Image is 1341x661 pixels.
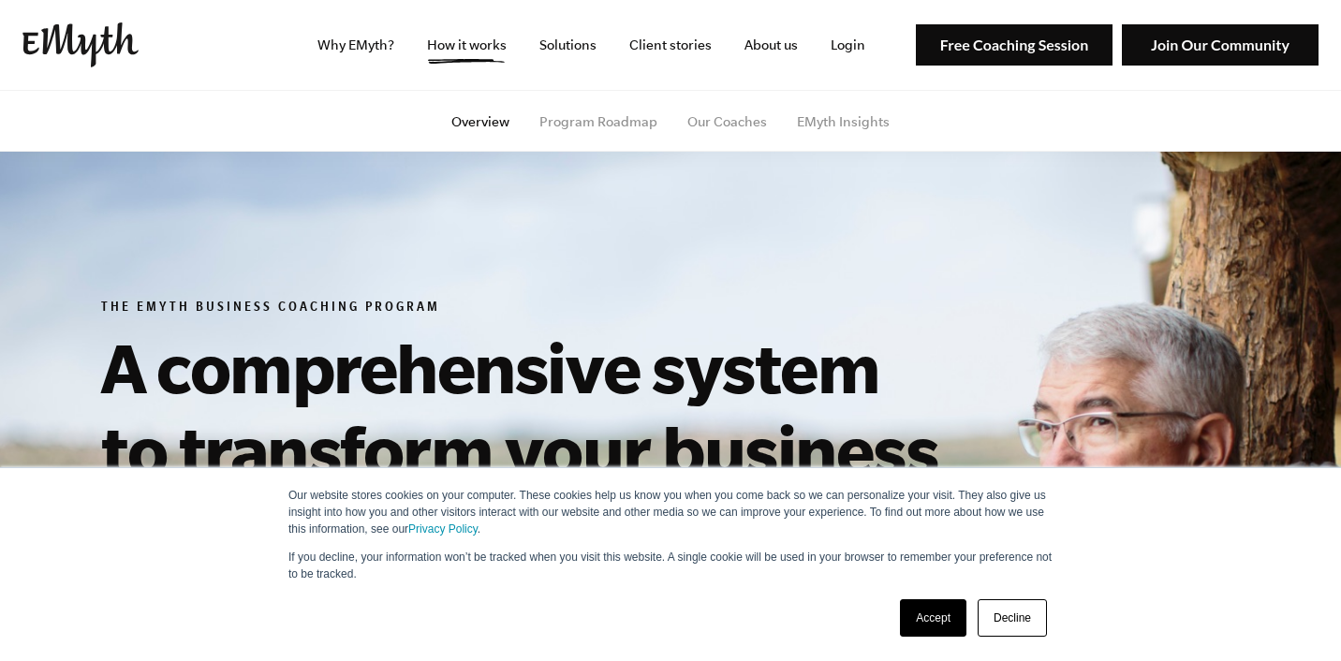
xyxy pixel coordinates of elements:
[451,114,509,129] a: Overview
[101,300,955,318] h6: The EMyth Business Coaching Program
[1122,24,1319,66] img: Join Our Community
[687,114,767,129] a: Our Coaches
[22,22,139,67] img: EMyth
[900,599,966,637] a: Accept
[288,549,1053,582] p: If you decline, your information won’t be tracked when you visit this website. A single cookie wi...
[101,326,955,573] h1: A comprehensive system to transform your business—one step at a time.
[288,487,1053,537] p: Our website stores cookies on your computer. These cookies help us know you when you come back so...
[916,24,1113,66] img: Free Coaching Session
[978,599,1047,637] a: Decline
[797,114,890,129] a: EMyth Insights
[408,522,478,536] a: Privacy Policy
[539,114,657,129] a: Program Roadmap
